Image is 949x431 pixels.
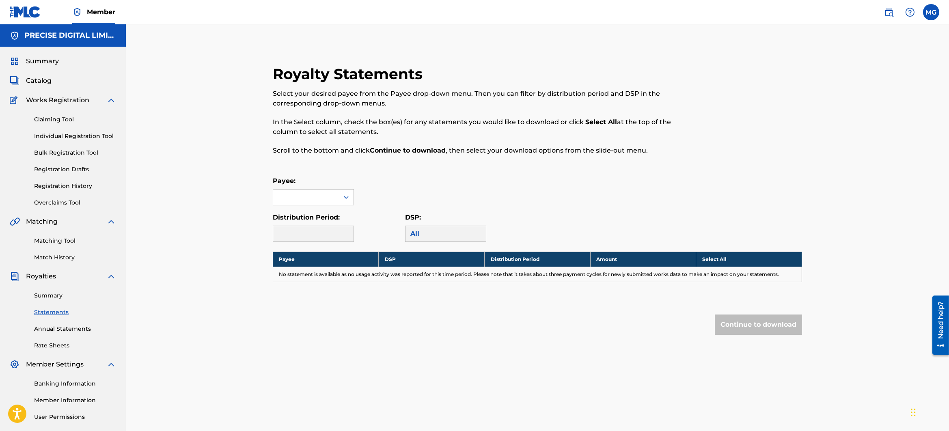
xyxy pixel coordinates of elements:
[34,341,116,350] a: Rate Sheets
[10,95,20,105] img: Works Registration
[26,56,59,66] span: Summary
[87,7,115,17] span: Member
[10,217,20,226] img: Matching
[273,89,680,108] p: Select your desired payee from the Payee drop-down menu. Then you can filter by distribution peri...
[696,252,802,267] th: Select All
[26,95,89,105] span: Works Registration
[10,6,41,18] img: MLC Logo
[273,146,680,155] p: Scroll to the bottom and click , then select your download options from the slide-out menu.
[10,360,19,369] img: Member Settings
[273,65,427,83] h2: Royalty Statements
[273,213,340,221] label: Distribution Period:
[10,76,19,86] img: Catalog
[484,252,590,267] th: Distribution Period
[106,217,116,226] img: expand
[24,31,116,40] h5: PRECISE DIGITAL LIMITED
[911,400,916,425] div: Drag
[908,392,949,431] iframe: Chat Widget
[34,253,116,262] a: Match History
[902,4,918,20] div: Help
[34,413,116,421] a: User Permissions
[106,95,116,105] img: expand
[10,76,52,86] a: CatalogCatalog
[26,272,56,281] span: Royalties
[34,132,116,140] a: Individual Registration Tool
[905,7,915,17] img: help
[10,56,59,66] a: SummarySummary
[370,147,446,154] strong: Continue to download
[34,182,116,190] a: Registration History
[590,252,696,267] th: Amount
[10,31,19,41] img: Accounts
[273,177,295,185] label: Payee:
[106,272,116,281] img: expand
[10,56,19,66] img: Summary
[106,360,116,369] img: expand
[881,4,897,20] a: Public Search
[34,198,116,207] a: Overclaims Tool
[34,396,116,405] a: Member Information
[26,217,58,226] span: Matching
[926,292,949,358] iframe: Resource Center
[34,308,116,317] a: Statements
[26,76,52,86] span: Catalog
[379,252,485,267] th: DSP
[10,272,19,281] img: Royalties
[34,379,116,388] a: Banking Information
[405,213,421,221] label: DSP:
[273,252,379,267] th: Payee
[34,325,116,333] a: Annual Statements
[26,360,84,369] span: Member Settings
[884,7,894,17] img: search
[923,4,939,20] div: User Menu
[273,117,680,137] p: In the Select column, check the box(es) for any statements you would like to download or click at...
[273,267,802,282] td: No statement is available as no usage activity was reported for this time period. Please note tha...
[34,291,116,300] a: Summary
[585,118,617,126] strong: Select All
[34,165,116,174] a: Registration Drafts
[34,115,116,124] a: Claiming Tool
[72,7,82,17] img: Top Rightsholder
[34,237,116,245] a: Matching Tool
[34,149,116,157] a: Bulk Registration Tool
